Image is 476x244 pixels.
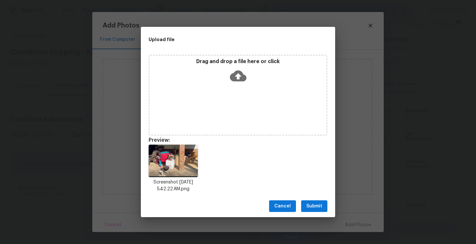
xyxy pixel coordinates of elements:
[306,202,322,210] span: Submit
[150,58,326,65] p: Drag and drop a file here or click
[274,202,291,210] span: Cancel
[301,200,327,212] button: Submit
[149,179,198,193] p: Screenshot [DATE] 5.42.22 AM.png
[149,145,198,177] img: wdM3prnG0RQAAAABJRU5ErkJggg==
[149,36,298,43] h2: Upload file
[269,200,296,212] button: Cancel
